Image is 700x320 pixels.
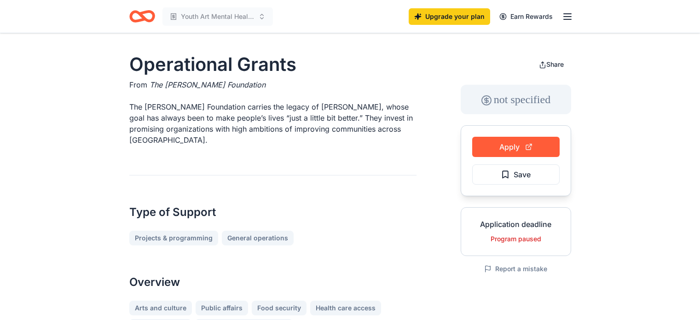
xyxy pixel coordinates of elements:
a: Earn Rewards [494,8,558,25]
span: Youth Art Mental Health Sessions [181,11,255,22]
button: Save [472,164,560,185]
a: Upgrade your plan [409,8,490,25]
button: Share [532,55,571,74]
div: Application deadline [469,219,563,230]
a: Home [129,6,155,27]
span: The [PERSON_NAME] Foundation [150,80,266,89]
a: General operations [222,231,294,245]
h1: Operational Grants [129,52,417,77]
button: Report a mistake [484,263,547,274]
div: From [129,79,417,90]
button: Apply [472,137,560,157]
p: The [PERSON_NAME] Foundation carries the legacy of [PERSON_NAME], whose goal has always been to m... [129,101,417,145]
h2: Type of Support [129,205,417,220]
button: Youth Art Mental Health Sessions [162,7,273,26]
span: Save [514,169,531,180]
span: Share [546,60,564,68]
div: not specified [461,85,571,114]
div: Program paused [469,233,563,244]
h2: Overview [129,275,417,290]
a: Projects & programming [129,231,218,245]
